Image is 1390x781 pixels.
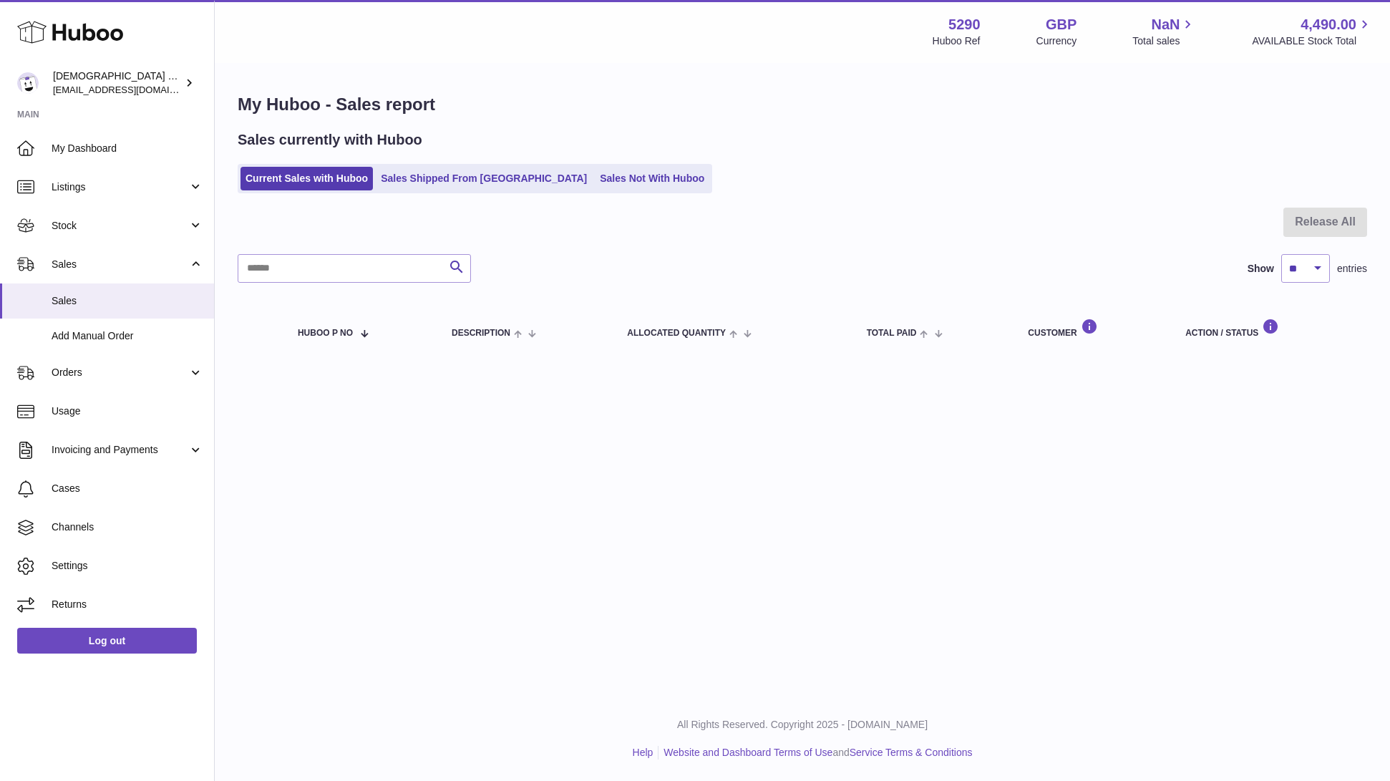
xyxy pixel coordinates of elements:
[17,628,197,654] a: Log out
[633,747,653,758] a: Help
[1046,15,1076,34] strong: GBP
[948,15,981,34] strong: 5290
[53,84,210,95] span: [EMAIL_ADDRESS][DOMAIN_NAME]
[226,718,1379,732] p: All Rights Reserved. Copyright 2025 - [DOMAIN_NAME]
[1132,15,1196,48] a: NaN Total sales
[1301,15,1356,34] span: 4,490.00
[1252,34,1373,48] span: AVAILABLE Stock Total
[52,520,203,534] span: Channels
[1036,34,1077,48] div: Currency
[850,747,973,758] a: Service Terms & Conditions
[452,329,510,338] span: Description
[238,130,422,150] h2: Sales currently with Huboo
[1252,15,1373,48] a: 4,490.00 AVAILABLE Stock Total
[867,329,917,338] span: Total paid
[1248,262,1274,276] label: Show
[52,598,203,611] span: Returns
[240,167,373,190] a: Current Sales with Huboo
[298,329,353,338] span: Huboo P no
[52,404,203,418] span: Usage
[52,142,203,155] span: My Dashboard
[52,443,188,457] span: Invoicing and Payments
[664,747,832,758] a: Website and Dashboard Terms of Use
[627,329,726,338] span: ALLOCATED Quantity
[1337,262,1367,276] span: entries
[52,180,188,194] span: Listings
[52,559,203,573] span: Settings
[376,167,592,190] a: Sales Shipped From [GEOGRAPHIC_DATA]
[238,93,1367,116] h1: My Huboo - Sales report
[933,34,981,48] div: Huboo Ref
[1028,319,1157,338] div: Customer
[52,366,188,379] span: Orders
[17,72,39,94] img: info@muslimcharity.org.uk
[52,329,203,343] span: Add Manual Order
[658,746,972,760] li: and
[1185,319,1353,338] div: Action / Status
[52,258,188,271] span: Sales
[595,167,709,190] a: Sales Not With Huboo
[1151,15,1180,34] span: NaN
[53,69,182,97] div: [DEMOGRAPHIC_DATA] Charity
[1132,34,1196,48] span: Total sales
[52,482,203,495] span: Cases
[52,219,188,233] span: Stock
[52,294,203,308] span: Sales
